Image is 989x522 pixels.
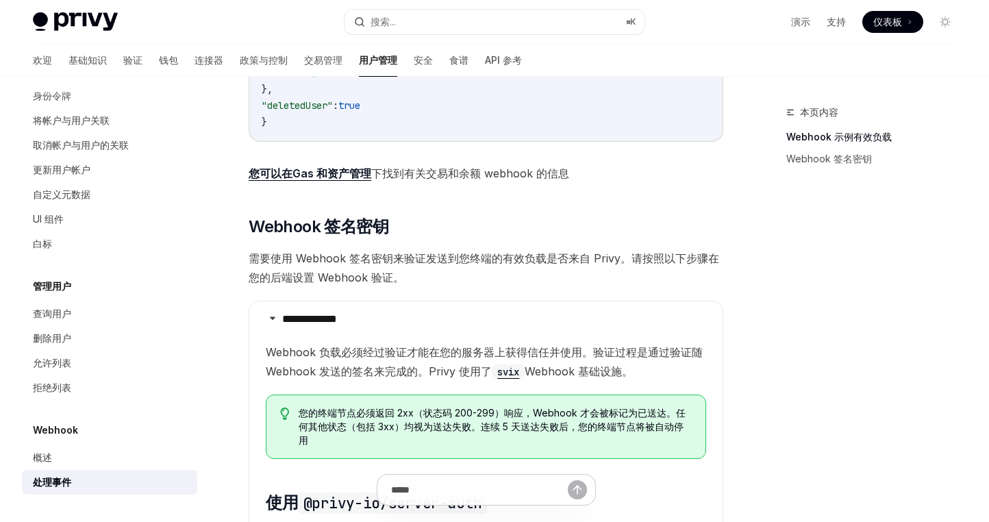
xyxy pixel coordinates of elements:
[22,445,197,470] a: 概述
[33,44,52,77] a: 欢迎
[249,251,719,284] font: 需要使用 Webhook 签名密钥来验证发送到您终端的有效负载是否来自 Privy。请按照以下步骤在您的后端设置 Webhook 验证。
[338,99,360,112] span: true
[33,476,71,488] font: 处理事件
[22,351,197,375] a: 允许列表
[195,44,223,77] a: 连接器
[123,44,142,77] a: 验证
[304,44,342,77] a: 交易管理
[22,108,197,133] a: 将帐户与用户关联
[195,54,223,66] font: 连接器
[33,280,71,292] font: 管理用户
[22,375,197,400] a: 拒绝列表
[33,114,110,126] font: 将帐户与用户关联
[33,238,52,249] font: 白标
[22,133,197,158] a: 取消帐户与用户的关联
[485,54,522,66] font: API 参考
[262,99,333,112] span: "deletedUser"
[862,11,923,33] a: 仪表板
[626,16,630,27] font: ⌘
[33,139,129,151] font: 取消帐户与用户的关联
[304,54,342,66] font: 交易管理
[68,54,107,66] font: 基础知识
[266,345,703,378] font: Webhook 负载必须经过验证才能在您的服务器上获得信任并使用。验证过程是通过验证随 Webhook 发送的签名来完成的。Privy 使用了
[371,16,396,27] font: 搜索...
[492,364,525,378] a: svix
[414,44,433,77] a: 安全
[827,16,846,27] font: 支持
[249,216,388,236] font: Webhook 签名密钥
[345,10,645,34] button: 搜索...⌘K
[68,44,107,77] a: 基础知识
[249,166,371,180] font: 您可以在Gas 和资产管理
[492,364,525,380] code: svix
[22,326,197,351] a: 删除用户
[22,301,197,326] a: 查询用户
[359,54,397,66] font: 用户管理
[22,207,197,232] a: UI 组件
[33,54,52,66] font: 欢迎
[33,332,71,344] font: 删除用户
[33,188,90,200] font: 自定义元数据
[159,54,178,66] font: 钱包
[280,408,290,420] svg: 提示
[33,451,52,463] font: 概述
[33,213,64,225] font: UI 组件
[449,54,468,66] font: 食谱
[786,148,967,170] a: Webhook 签名密钥
[827,15,846,29] a: 支持
[33,12,118,32] img: 灯光标志
[630,16,636,27] font: K
[873,16,902,27] font: 仪表板
[33,424,78,436] font: Webhook
[22,158,197,182] a: 更新用户帐户
[525,364,633,378] font: Webhook 基础设施。
[123,54,142,66] font: 验证
[22,182,197,207] a: 自定义元数据
[449,44,468,77] a: 食谱
[791,16,810,27] font: 演示
[262,83,273,95] span: },
[22,470,197,495] a: 处理事件
[22,232,197,256] a: 白标
[33,357,71,369] font: 允许列表
[159,44,178,77] a: 钱包
[359,44,397,77] a: 用户管理
[33,164,90,175] font: 更新用户帐户
[934,11,956,33] button: 切换暗模式
[485,44,522,77] a: API 参考
[262,116,267,128] span: }
[791,15,810,29] a: 演示
[371,166,569,180] font: 下找到有关交易和余额 webhook 的信息
[240,44,288,77] a: 政策与控制
[240,54,288,66] font: 政策与控制
[568,480,587,499] button: 发送消息
[333,99,338,112] span: :
[33,308,71,319] font: 查询用户
[786,131,892,142] font: Webhook 示例有效负载
[800,106,838,118] font: 本页内容
[786,153,872,164] font: Webhook 签名密钥
[33,382,71,393] font: 拒绝列表
[391,475,568,505] input: 提问...
[786,126,967,148] a: Webhook 示例有效负载
[414,54,433,66] font: 安全
[249,166,371,181] a: 您可以在Gas 和资产管理
[299,407,686,446] font: 您的终端节点必须返回 2xx（状态码 200-299）响应，Webhook 才会被标记为已送达。任何其他状态（包括 3xx）均视为送达失败。连续 5 天送达失败后，您的终端节点将被自动停用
